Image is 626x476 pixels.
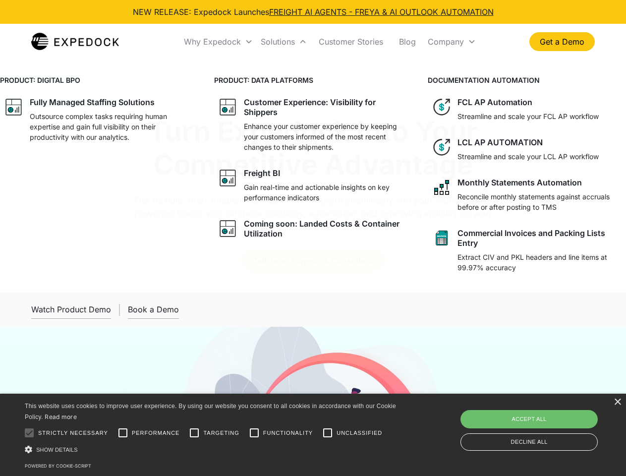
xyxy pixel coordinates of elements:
[25,444,399,455] div: Show details
[529,32,595,51] a: Get a Demo
[428,133,626,166] a: dollar iconLCL AP AUTOMATIONStreamline and scale your LCL AP workflow
[31,32,119,52] a: home
[257,25,311,59] div: Solutions
[428,75,626,85] h4: DOCUMENTATION AUTOMATION
[36,447,78,453] span: Show details
[428,174,626,216] a: network like iconMonthly Statements AutomationReconcile monthly statements against accruals befor...
[244,97,408,117] div: Customer Experience: Visibility for Shippers
[269,7,494,17] a: FREIGHT AI AGENTS - FREYA & AI OUTLOOK AUTOMATION
[180,25,257,59] div: Why Expedock
[457,228,622,248] div: Commercial Invoices and Packing Lists Entry
[457,137,543,147] div: LCL AP AUTOMATION
[45,413,77,420] a: Read more
[25,463,91,469] a: Powered by cookie-script
[311,25,391,59] a: Customer Stories
[457,178,582,187] div: Monthly Statements Automation
[30,97,155,107] div: Fully Managed Staffing Solutions
[432,97,452,117] img: dollar icon
[218,168,238,188] img: graph icon
[214,93,412,156] a: graph iconCustomer Experience: Visibility for ShippersEnhance your customer experience by keeping...
[457,111,599,121] p: Streamline and scale your FCL AP workflow
[133,6,494,18] div: NEW RELEASE: Expedock Launches
[31,32,119,52] img: Expedock Logo
[432,137,452,157] img: dollar icon
[391,25,424,59] a: Blog
[457,151,599,162] p: Streamline and scale your LCL AP workflow
[461,369,626,476] iframe: Chat Widget
[30,111,194,142] p: Outsource complex tasks requiring human expertise and gain full visibility on their productivity ...
[263,429,313,437] span: Functionality
[244,182,408,203] p: Gain real-time and actionable insights on key performance indicators
[218,97,238,117] img: graph icon
[203,429,239,437] span: Targeting
[457,191,622,212] p: Reconcile monthly statements against accruals before or after posting to TMS
[244,219,408,238] div: Coming soon: Landed Costs & Container Utilization
[128,304,179,314] div: Book a Demo
[38,429,108,437] span: Strictly necessary
[337,429,382,437] span: Unclassified
[31,304,111,314] div: Watch Product Demo
[31,300,111,319] a: open lightbox
[457,252,622,273] p: Extract CIV and PKL headers and line items at 99.97% accuracy
[428,37,464,47] div: Company
[261,37,295,47] div: Solutions
[214,164,412,207] a: graph iconFreight BIGain real-time and actionable insights on key performance indicators
[428,93,626,125] a: dollar iconFCL AP AutomationStreamline and scale your FCL AP workflow
[214,215,412,242] a: graph iconComing soon: Landed Costs & Container Utilization
[428,224,626,277] a: sheet iconCommercial Invoices and Packing Lists EntryExtract CIV and PKL headers and line items a...
[457,97,532,107] div: FCL AP Automation
[184,37,241,47] div: Why Expedock
[132,429,180,437] span: Performance
[128,300,179,319] a: Book a Demo
[25,403,396,421] span: This website uses cookies to improve user experience. By using our website you consent to all coo...
[424,25,480,59] div: Company
[218,219,238,238] img: graph icon
[432,228,452,248] img: sheet icon
[244,121,408,152] p: Enhance your customer experience by keeping your customers informed of the most recent changes to...
[244,168,280,178] div: Freight BI
[432,178,452,197] img: network like icon
[4,97,24,117] img: graph icon
[214,75,412,85] h4: PRODUCT: DATA PLATFORMS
